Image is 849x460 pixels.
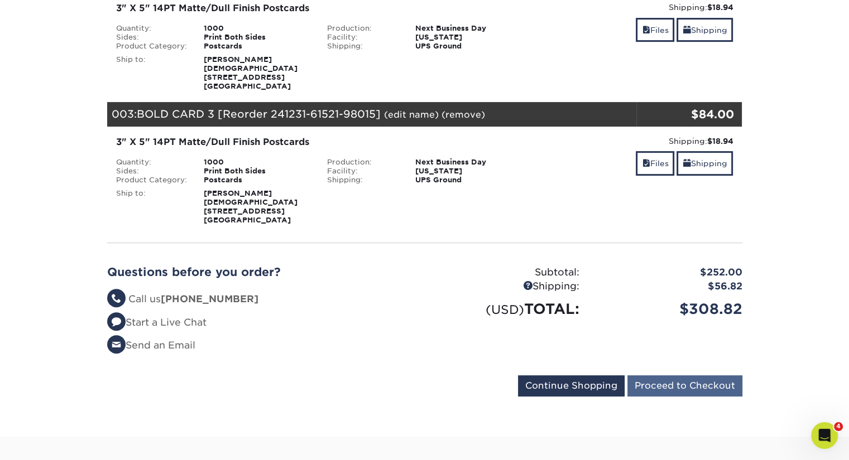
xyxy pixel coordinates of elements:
[683,26,690,35] span: shipping
[834,422,843,431] span: 4
[636,106,734,123] div: $84.00
[137,108,381,120] span: BOLD CARD 3 [Reorder 241231-61521-98015]
[319,33,407,42] div: Facility:
[636,18,674,42] a: Files
[108,176,196,185] div: Product Category:
[319,167,407,176] div: Facility:
[108,189,196,225] div: Ship to:
[384,109,439,120] a: (edit name)
[107,265,416,279] h2: Questions before you order?
[407,158,530,167] div: Next Business Day
[539,2,733,13] div: Shipping:
[319,24,407,33] div: Production:
[204,189,298,224] strong: [PERSON_NAME] [DEMOGRAPHIC_DATA] [STREET_ADDRESS] [GEOGRAPHIC_DATA]
[407,33,530,42] div: [US_STATE]
[319,158,407,167] div: Production:
[442,109,485,120] a: (remove)
[195,176,319,185] div: Postcards
[642,26,650,35] span: files
[683,159,690,168] span: shipping
[588,279,751,294] div: $56.82
[108,24,196,33] div: Quantity:
[425,298,588,319] div: TOTAL:
[107,102,636,127] div: 003:
[195,158,319,167] div: 1000
[588,265,751,280] div: $252.00
[518,375,625,396] input: Continue Shopping
[539,135,733,147] div: Shipping:
[627,375,742,396] input: Proceed to Checkout
[116,2,522,15] div: 3" X 5" 14PT Matte/Dull Finish Postcards
[195,24,319,33] div: 1000
[319,176,407,185] div: Shipping:
[407,42,530,51] div: UPS Ground
[195,167,319,176] div: Print Both Sides
[107,317,207,328] a: Start a Live Chat
[108,33,196,42] div: Sides:
[407,176,530,185] div: UPS Ground
[636,151,674,175] a: Files
[425,279,588,294] div: Shipping:
[107,292,416,307] li: Call us
[707,3,733,12] strong: $18.94
[107,340,195,351] a: Send an Email
[195,33,319,42] div: Print Both Sides
[811,422,838,449] iframe: Intercom live chat
[161,293,258,304] strong: [PHONE_NUMBER]
[116,135,522,149] div: 3" X 5" 14PT Matte/Dull Finish Postcards
[108,42,196,51] div: Product Category:
[407,167,530,176] div: [US_STATE]
[677,151,733,175] a: Shipping
[108,55,196,91] div: Ship to:
[319,42,407,51] div: Shipping:
[204,55,298,90] strong: [PERSON_NAME] [DEMOGRAPHIC_DATA] [STREET_ADDRESS] [GEOGRAPHIC_DATA]
[642,159,650,168] span: files
[108,158,196,167] div: Quantity:
[677,18,733,42] a: Shipping
[486,302,524,317] small: (USD)
[588,298,751,319] div: $308.82
[195,42,319,51] div: Postcards
[407,24,530,33] div: Next Business Day
[707,137,733,146] strong: $18.94
[425,265,588,280] div: Subtotal:
[108,167,196,176] div: Sides:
